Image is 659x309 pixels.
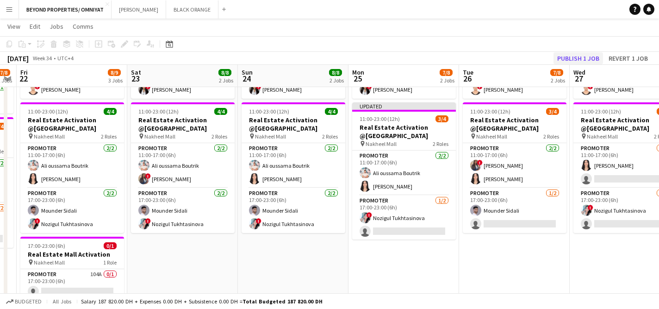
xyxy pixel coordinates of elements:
span: 0/1 [104,242,117,249]
app-card-role: Promoter2/211:00-17:00 (6h)Ali oussama Boutrik[PERSON_NAME] [242,143,345,188]
span: Comms [73,22,93,31]
span: Fri [20,68,28,76]
span: 27 [572,73,585,84]
app-card-role: Promoter104A0/117:00-23:00 (6h) [20,269,124,301]
h3: Real Estate Activation @[GEOGRAPHIC_DATA] [131,116,235,132]
span: 3/4 [546,108,559,115]
span: 23 [130,73,141,84]
button: Budgeted [5,296,43,307]
button: [PERSON_NAME] [112,0,166,19]
span: 8/8 [218,69,231,76]
a: Comms [69,20,97,32]
h3: Real Estate Activation @[GEOGRAPHIC_DATA] [463,116,566,132]
span: All jobs [51,298,73,305]
span: 8/9 [108,69,121,76]
span: ! [367,212,372,218]
app-job-card: 17:00-23:00 (6h)0/1Real Estate Mall Activation Nakheel Mall1 RolePromoter104A0/117:00-23:00 (6h) [20,237,124,301]
span: Tue [463,68,473,76]
span: Total Budgeted 187 820.00 DH [242,298,323,305]
app-job-card: 11:00-23:00 (12h)4/4Real Estate Activation @[GEOGRAPHIC_DATA] Nakheel Mall2 RolesPromoter2/211:00... [20,102,124,233]
span: 2 Roles [433,140,448,147]
span: 3/4 [435,115,448,122]
app-card-role: Promoter2/211:00-17:00 (6h)Ali oussama Boutrik[PERSON_NAME] [352,151,456,195]
span: Nakheel Mall [587,133,618,140]
span: Nakheel Mall [255,133,286,140]
app-job-card: 11:00-23:00 (12h)4/4Real Estate Activation @[GEOGRAPHIC_DATA] Nakheel Mall2 RolesPromoter2/211:00... [131,102,235,233]
span: 24 [240,73,253,84]
span: Nakheel Mall [366,140,397,147]
span: 2 Roles [211,133,227,140]
span: 11:00-23:00 (12h) [470,108,510,115]
div: 3 Jobs [108,77,123,84]
app-card-role: Promoter2/211:00-17:00 (6h)Ali oussama Boutrik[PERSON_NAME] [20,143,124,188]
span: ! [588,205,593,210]
a: Jobs [46,20,67,32]
app-card-role: Promoter1/217:00-23:00 (6h)Mounder Sidali [463,188,566,233]
span: ! [145,218,151,224]
span: ! [35,218,40,224]
span: 1 Role [103,259,117,266]
span: ! [145,173,151,179]
app-job-card: 11:00-23:00 (12h)3/4Real Estate Activation @[GEOGRAPHIC_DATA] Nakheel Mall2 RolesPromoter2/211:00... [463,102,566,233]
span: 4/4 [104,108,117,115]
span: 7/8 [550,69,563,76]
span: 2 Roles [322,133,338,140]
app-card-role: Promoter1/217:00-23:00 (6h)!Nozigul Tukhtasinova [352,195,456,240]
span: Week 34 [31,55,54,62]
app-card-role: Promoter2/217:00-23:00 (6h)Mounder Sidali!Nozigul Tukhtasinova [242,188,345,233]
button: Publish 1 job [553,52,603,64]
div: 2 Jobs [329,77,344,84]
span: Budgeted [15,298,42,305]
h3: Real Estate Mall Activation [20,250,124,259]
span: 22 [19,73,28,84]
h3: Real Estate Activation @[GEOGRAPHIC_DATA] [352,123,456,140]
span: Nakheel Mall [34,133,65,140]
span: ! [477,160,483,165]
span: 7/8 [440,69,453,76]
button: BEYOND PROPERTIES/ OMNIYAT [19,0,112,19]
span: 26 [461,73,473,84]
div: 2 Jobs [551,77,565,84]
h3: Real Estate Activation @[GEOGRAPHIC_DATA] [242,116,345,132]
span: Jobs [50,22,63,31]
h3: Real Estate Activation @[GEOGRAPHIC_DATA] [20,116,124,132]
span: 2 Roles [543,133,559,140]
span: 4/4 [214,108,227,115]
button: BLACK ORANGE [166,0,218,19]
span: 25 [351,73,364,84]
div: Updated [352,102,456,110]
div: 2 Jobs [440,77,454,84]
span: 8/8 [329,69,342,76]
span: Edit [30,22,40,31]
app-job-card: 11:00-23:00 (12h)4/4Real Estate Activation @[GEOGRAPHIC_DATA] Nakheel Mall2 RolesPromoter2/211:00... [242,102,345,233]
div: UTC+4 [57,55,74,62]
div: [DATE] [7,54,29,63]
app-card-role: Promoter2/217:00-23:00 (6h)Mounder Sidali!Nozigul Tukhtasinova [20,188,124,233]
span: 17:00-23:00 (6h) [28,242,65,249]
div: Updated11:00-23:00 (12h)3/4Real Estate Activation @[GEOGRAPHIC_DATA] Nakheel Mall2 RolesPromoter2... [352,102,456,240]
span: 11:00-23:00 (12h) [28,108,68,115]
span: 4/4 [325,108,338,115]
span: ! [256,218,261,224]
span: 11:00-23:00 (12h) [138,108,179,115]
app-card-role: Promoter2/211:00-17:00 (6h)![PERSON_NAME][PERSON_NAME] [463,143,566,188]
span: 2 Roles [101,133,117,140]
span: 11:00-23:00 (12h) [360,115,400,122]
span: 11:00-23:00 (12h) [249,108,289,115]
span: Nakheel Mall [34,259,65,266]
span: Sat [131,68,141,76]
span: Sun [242,68,253,76]
span: View [7,22,20,31]
div: 2 Jobs [219,77,233,84]
span: Mon [352,68,364,76]
div: Salary 187 820.00 DH + Expenses 0.00 DH + Subsistence 0.00 DH = [81,298,323,305]
span: Nakheel Mall [476,133,507,140]
span: Wed [573,68,585,76]
span: Nakheel Mall [144,133,175,140]
app-card-role: Promoter2/217:00-23:00 (6h)Mounder Sidali!Nozigul Tukhtasinova [131,188,235,233]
